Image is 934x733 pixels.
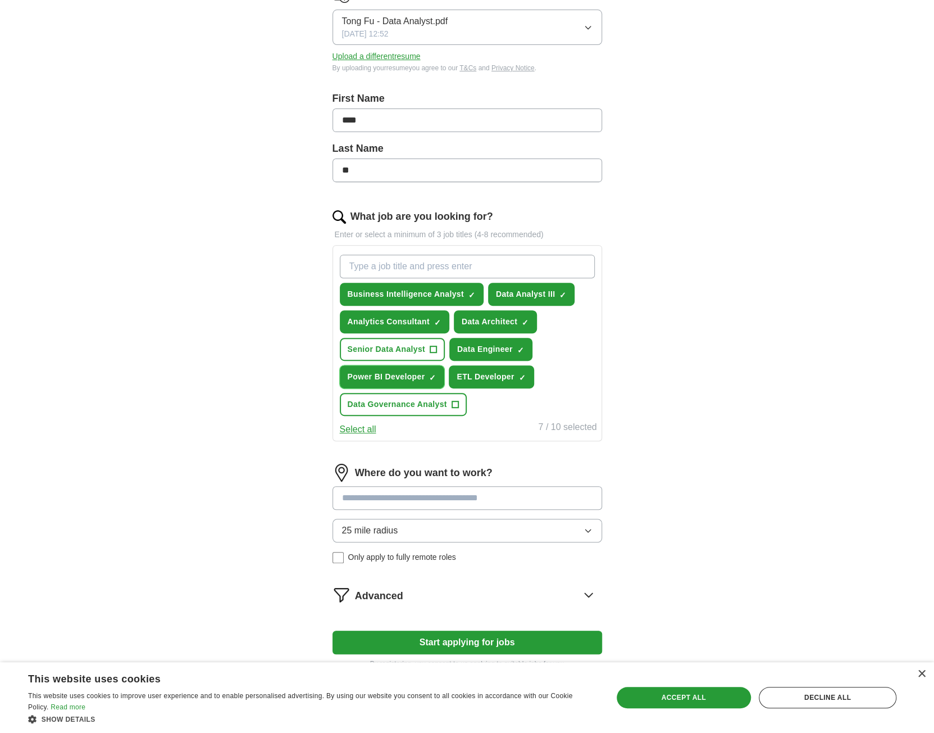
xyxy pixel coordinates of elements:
[457,343,513,355] span: Data Engineer
[348,343,425,355] span: Senior Data Analyst
[332,659,602,669] p: By registering, you consent to us applying to suitable jobs for you
[342,28,389,40] span: [DATE] 12:52
[332,464,350,482] img: location.png
[348,371,425,383] span: Power BI Developer
[332,229,602,241] p: Enter or select a minimum of 3 job titles (4-8 recommended)
[42,716,95,723] span: Show details
[449,338,532,361] button: Data Engineer✓
[332,141,602,156] label: Last Name
[340,283,484,306] button: Business Intelligence Analyst✓
[28,669,567,686] div: This website uses cookies
[342,524,398,537] span: 25 mile radius
[488,283,575,306] button: Data Analyst III✓
[340,423,376,436] button: Select all
[348,551,456,563] span: Only apply to fully remote roles
[355,465,493,481] label: Where do you want to work?
[332,51,421,62] button: Upload a differentresume
[340,338,445,361] button: Senior Data Analyst
[340,255,595,278] input: Type a job title and press enter
[51,703,85,711] a: Read more, opens a new window
[517,346,524,355] span: ✓
[332,210,346,224] img: search.png
[462,316,517,328] span: Data Architect
[332,91,602,106] label: First Name
[759,687,896,708] div: Decline all
[429,373,436,382] span: ✓
[350,209,493,224] label: What job are you looking for?
[434,318,441,327] span: ✓
[340,365,445,388] button: Power BI Developer✓
[340,393,467,416] button: Data Governance Analyst
[468,291,475,300] span: ✓
[348,316,430,328] span: Analytics Consultant
[332,552,344,563] input: Only apply to fully remote roles
[28,713,595,725] div: Show details
[332,10,602,45] button: Tong Fu - Data Analyst.pdf[DATE] 12:52
[348,288,464,300] span: Business Intelligence Analyst
[355,589,403,604] span: Advanced
[28,692,573,711] span: This website uses cookies to improve user experience and to enable personalised advertising. By u...
[522,318,528,327] span: ✓
[332,586,350,604] img: filter
[617,687,751,708] div: Accept all
[332,631,602,654] button: Start applying for jobs
[559,291,566,300] span: ✓
[459,64,476,72] a: T&Cs
[449,365,534,388] button: ETL Developer✓
[340,310,449,333] button: Analytics Consultant✓
[342,15,448,28] span: Tong Fu - Data Analyst.pdf
[917,670,926,678] div: Close
[348,399,447,410] span: Data Governance Analyst
[538,420,596,436] div: 7 / 10 selected
[332,519,602,542] button: 25 mile radius
[491,64,535,72] a: Privacy Notice
[332,63,602,73] div: By uploading your resume you agree to our and .
[454,310,537,333] button: Data Architect✓
[519,373,526,382] span: ✓
[457,371,514,383] span: ETL Developer
[496,288,555,300] span: Data Analyst III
